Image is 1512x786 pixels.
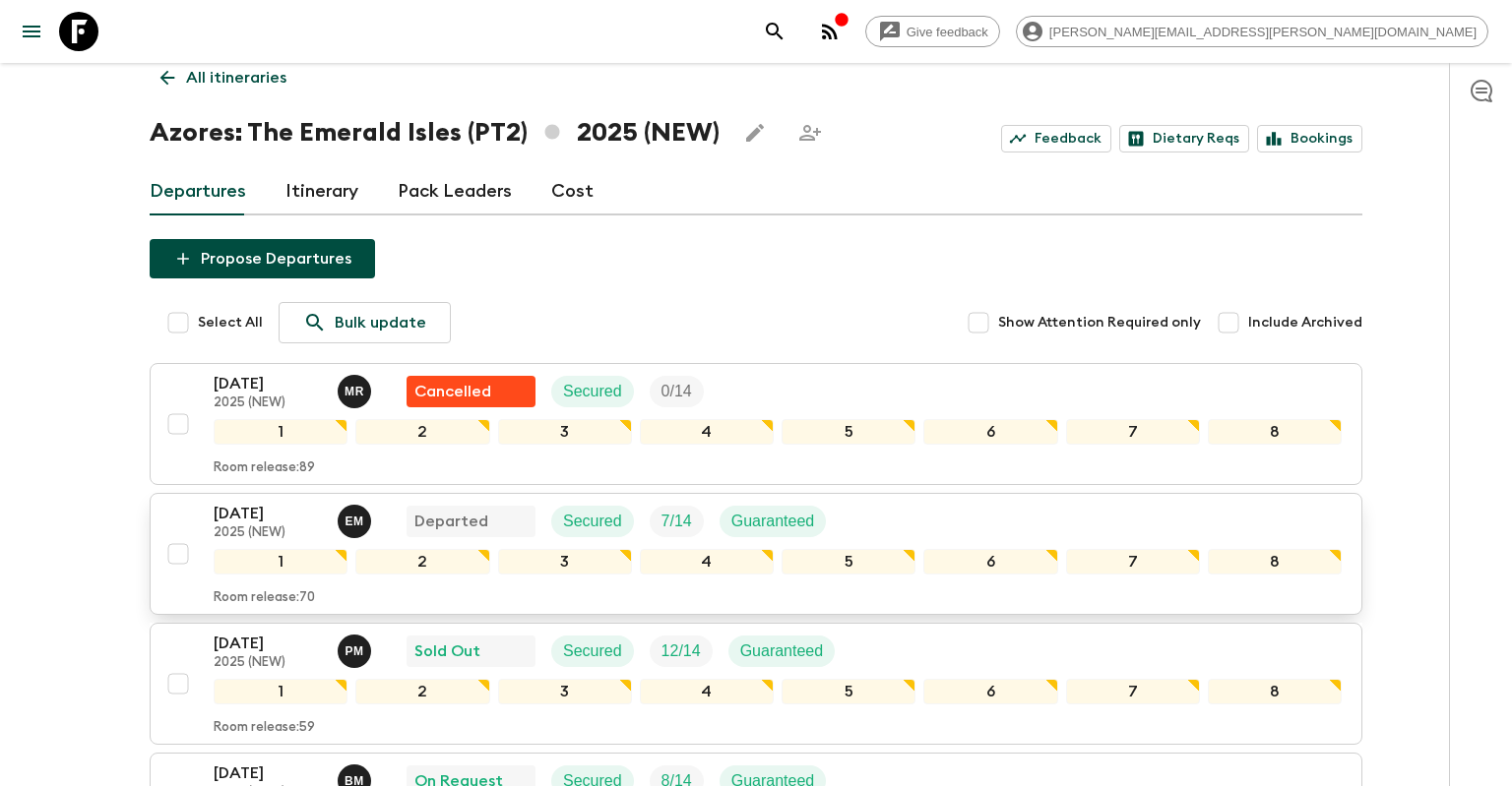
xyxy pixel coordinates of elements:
[355,549,489,574] div: 2
[790,113,830,152] span: Share this itinerary
[782,419,915,445] div: 5
[735,113,775,152] button: Edit this itinerary
[355,419,489,445] div: 2
[661,639,701,663] p: 12 / 14
[1066,419,1200,445] div: 7
[414,510,488,533] p: Departed
[1039,25,1487,39] span: [PERSON_NAME][EMAIL_ADDRESS][PERSON_NAME][DOMAIN_NAME]
[782,679,915,704] div: 5
[285,168,358,215] a: Itinerary
[214,632,322,655] p: [DATE]
[650,635,713,667] div: Trip Fill
[150,58,297,97] a: All itineraries
[865,16,1000,47] a: Give feedback
[338,375,375,408] button: MR
[214,372,322,395] p: [DATE]
[923,679,1057,704] div: 6
[338,770,375,786] span: Bruno Melo
[551,168,594,215] a: Cost
[335,311,426,334] p: Bulk update
[338,640,375,656] span: Paula Medeiros
[498,419,632,445] div: 3
[407,376,535,407] div: Flash Pack cancellation
[1066,549,1200,574] div: 7
[214,395,322,411] p: 2025 (NEW)
[214,525,322,541] p: 2025 (NEW)
[782,549,915,574] div: 5
[1208,419,1342,445] div: 8
[1001,125,1111,152] a: Feedback
[214,590,315,606] p: Room release: 70
[150,363,1362,485] button: [DATE]2025 (NEW)Mario RangelFlash Pack cancellationSecuredTrip Fill12345678Room release:89
[214,655,322,671] p: 2025 (NEW)
[640,549,774,574] div: 4
[1119,125,1249,152] a: Dietary Reqs
[1257,125,1362,152] a: Bookings
[214,419,347,445] div: 1
[551,635,634,667] div: Secured
[214,720,315,736] p: Room release: 59
[214,502,322,525] p: [DATE]
[398,168,512,215] a: Pack Leaders
[12,12,51,51] button: menu
[414,639,480,663] p: Sold Out
[1208,549,1342,574] div: 8
[640,419,774,445] div: 4
[345,643,363,659] p: P M
[338,381,375,396] span: Mario Rangel
[661,380,692,403] p: 0 / 14
[923,549,1057,574] div: 6
[640,679,774,704] div: 4
[186,66,286,90] p: All itineraries
[150,493,1362,615] button: [DATE]2025 (NEW)Eduardo MirandaDepartedSecuredTrip FillGuaranteed12345678Room release:70
[214,549,347,574] div: 1
[498,549,632,574] div: 3
[214,761,322,785] p: [DATE]
[563,510,622,533] p: Secured
[338,511,375,526] span: Eduardo Miranda
[551,376,634,407] div: Secured
[661,510,692,533] p: 7 / 14
[740,639,824,663] p: Guaranteed
[755,12,794,51] button: search adventures
[198,313,263,333] span: Select All
[498,679,632,704] div: 3
[150,168,246,215] a: Departures
[214,679,347,704] div: 1
[551,506,634,537] div: Secured
[279,302,451,343] a: Bulk update
[150,239,375,278] button: Propose Departures
[650,376,704,407] div: Trip Fill
[338,635,375,668] button: PM
[731,510,815,533] p: Guaranteed
[650,506,704,537] div: Trip Fill
[1248,313,1362,333] span: Include Archived
[414,380,491,403] p: Cancelled
[1066,679,1200,704] div: 7
[896,25,999,39] span: Give feedback
[923,419,1057,445] div: 6
[150,623,1362,745] button: [DATE]2025 (NEW)Paula MedeirosSold OutSecuredTrip FillGuaranteed12345678Room release:59
[1016,16,1488,47] div: [PERSON_NAME][EMAIL_ADDRESS][PERSON_NAME][DOMAIN_NAME]
[998,313,1201,333] span: Show Attention Required only
[150,113,720,152] h1: Azores: The Emerald Isles (PT2) 2025 (NEW)
[563,639,622,663] p: Secured
[355,679,489,704] div: 2
[1208,679,1342,704] div: 8
[214,460,315,476] p: Room release: 89
[563,380,622,403] p: Secured
[345,384,364,399] p: M R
